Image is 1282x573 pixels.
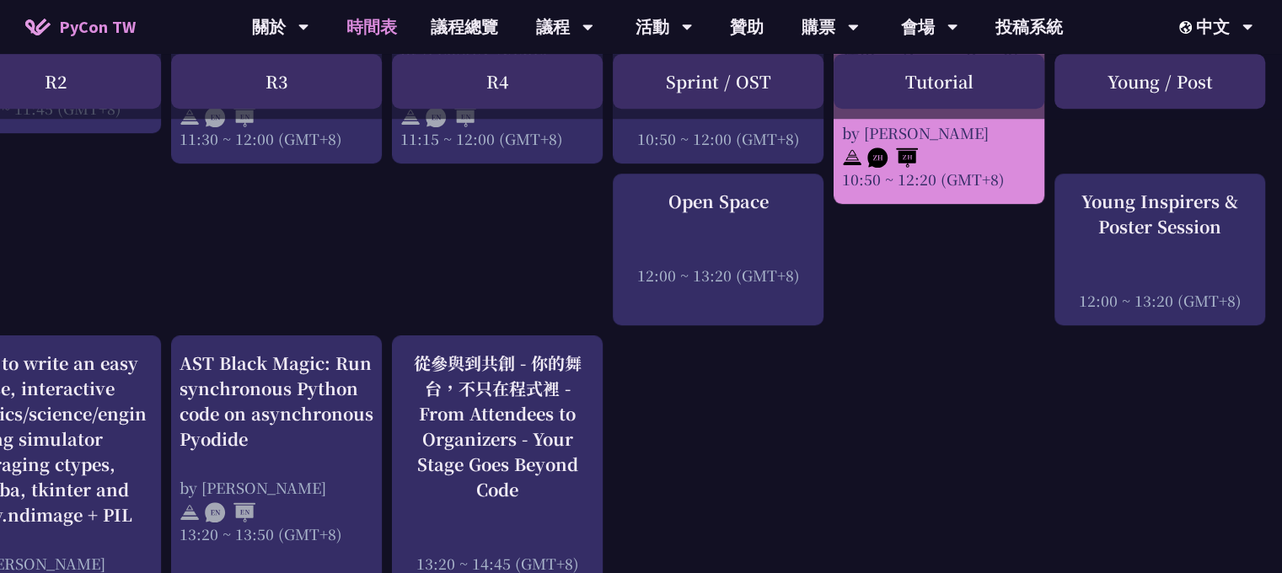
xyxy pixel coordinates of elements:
a: AST Black Magic: Run synchronous Python code on asynchronous Pyodide by [PERSON_NAME] 13:20 ~ 13:... [180,351,373,544]
img: ENEN.5a408d1.svg [205,502,255,522]
div: 12:00 ~ 13:20 (GMT+8) [621,265,815,286]
div: by [PERSON_NAME] [180,477,373,498]
a: Young Inspirers & Poster Session 12:00 ~ 13:20 (GMT+8) [1063,189,1257,311]
div: Young / Post [1054,54,1265,109]
div: 12:00 ~ 13:20 (GMT+8) [1063,290,1257,311]
div: Young Inspirers & Poster Session [1063,189,1257,239]
img: svg+xml;base64,PHN2ZyB4bWxucz0iaHR0cDovL3d3dy53My5vcmcvMjAwMC9zdmciIHdpZHRoPSIyNCIgaGVpZ2h0PSIyNC... [180,502,200,522]
div: Sprint / OST [613,54,823,109]
div: 從參與到共創 - 你的舞台，不只在程式裡 - From Attendees to Organizers - Your Stage Goes Beyond Code [400,351,594,502]
div: 10:50 ~ 12:00 (GMT+8) [621,128,815,149]
div: Tutorial [834,54,1044,109]
div: Open Space [621,189,815,214]
span: PyCon TW [59,14,136,40]
div: 11:15 ~ 12:00 (GMT+8) [400,128,594,149]
div: 11:30 ~ 12:00 (GMT+8) [180,128,373,149]
div: R3 [171,54,382,109]
div: AST Black Magic: Run synchronous Python code on asynchronous Pyodide [180,351,373,452]
img: Home icon of PyCon TW 2025 [25,19,51,35]
div: by [PERSON_NAME] [842,122,1036,143]
a: Open Space 12:00 ~ 13:20 (GMT+8) [621,189,815,286]
img: ZHZH.38617ef.svg [867,147,918,168]
img: Locale Icon [1179,21,1196,34]
div: 10:50 ~ 12:20 (GMT+8) [842,169,1036,190]
a: PyCon TW [8,6,153,48]
div: R4 [392,54,603,109]
div: 13:20 ~ 13:50 (GMT+8) [180,523,373,544]
img: svg+xml;base64,PHN2ZyB4bWxucz0iaHR0cDovL3d3dy53My5vcmcvMjAwMC9zdmciIHdpZHRoPSIyNCIgaGVpZ2h0PSIyNC... [842,147,862,168]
